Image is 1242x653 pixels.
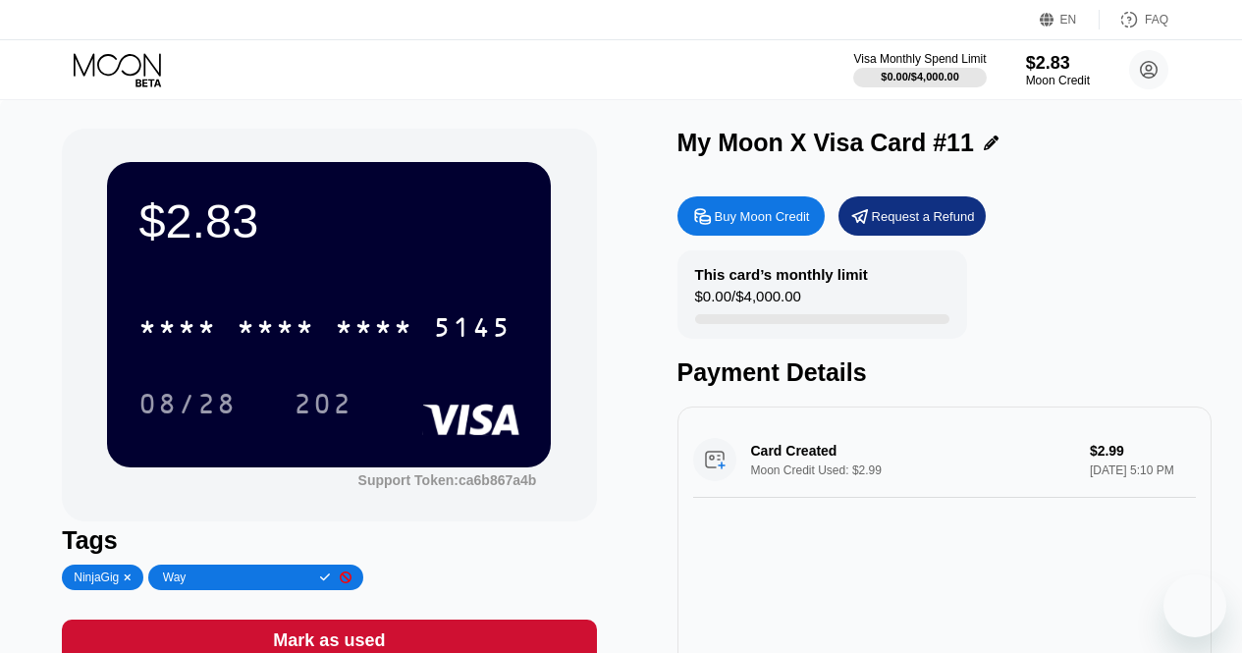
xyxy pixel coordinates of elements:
[1100,10,1168,29] div: FAQ
[677,358,1212,387] div: Payment Details
[677,196,825,236] div: Buy Moon Credit
[853,52,986,66] div: Visa Monthly Spend Limit
[138,193,519,248] div: $2.83
[695,288,801,314] div: $0.00 / $4,000.00
[1026,74,1090,87] div: Moon Credit
[358,472,537,488] div: Support Token:ca6b867a4b
[1026,53,1090,74] div: $2.83
[677,129,974,157] div: My Moon X Visa Card #11
[358,472,537,488] div: Support Token: ca6b867a4b
[881,71,959,82] div: $0.00 / $4,000.00
[1026,53,1090,87] div: $2.83Moon Credit
[294,391,352,422] div: 202
[1060,13,1077,27] div: EN
[279,379,367,428] div: 202
[124,379,251,428] div: 08/28
[433,314,512,346] div: 5145
[695,266,868,283] div: This card’s monthly limit
[62,526,596,555] div: Tags
[715,208,810,225] div: Buy Moon Credit
[74,571,119,584] div: NinjaGig
[838,196,986,236] div: Request a Refund
[138,391,237,422] div: 08/28
[1040,10,1100,29] div: EN
[1145,13,1168,27] div: FAQ
[872,208,975,225] div: Request a Refund
[1163,574,1226,637] iframe: Button to launch messaging window
[853,52,986,87] div: Visa Monthly Spend Limit$0.00/$4,000.00
[273,629,385,652] div: Mark as used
